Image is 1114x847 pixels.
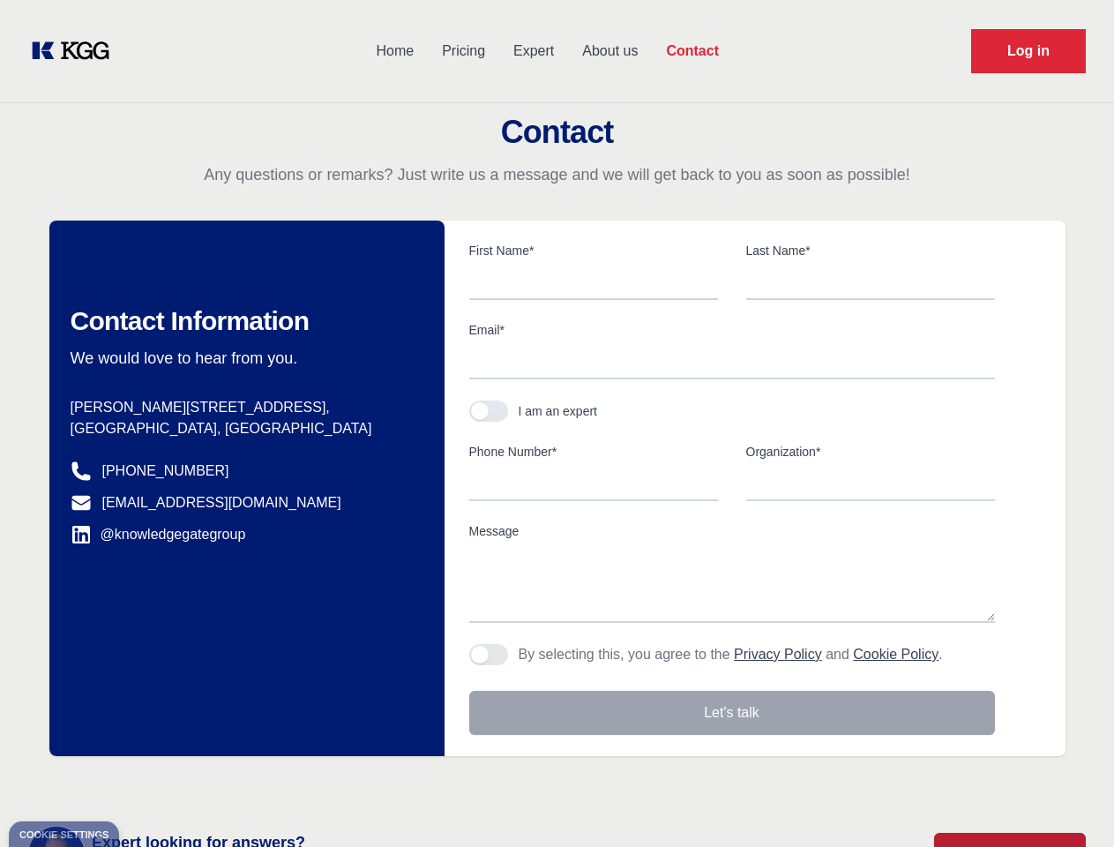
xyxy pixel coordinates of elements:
h2: Contact Information [71,305,416,337]
a: [EMAIL_ADDRESS][DOMAIN_NAME] [102,492,341,513]
a: Expert [499,28,568,74]
a: About us [568,28,652,74]
a: Privacy Policy [734,647,822,662]
iframe: Chat Widget [1026,762,1114,847]
p: By selecting this, you agree to the and . [519,644,943,665]
label: Email* [469,321,995,339]
label: Last Name* [746,242,995,259]
label: Message [469,522,995,540]
p: Any questions or remarks? Just write us a message and we will get back to you as soon as possible! [21,164,1093,185]
a: [PHONE_NUMBER] [102,461,229,482]
label: Phone Number* [469,443,718,461]
div: Cookie settings [19,830,108,840]
a: Request Demo [971,29,1086,73]
a: Home [362,28,428,74]
a: Pricing [428,28,499,74]
p: We would love to hear from you. [71,348,416,369]
h2: Contact [21,115,1093,150]
p: [PERSON_NAME][STREET_ADDRESS], [71,397,416,418]
label: Organization* [746,443,995,461]
a: Cookie Policy [853,647,938,662]
p: [GEOGRAPHIC_DATA], [GEOGRAPHIC_DATA] [71,418,416,439]
label: First Name* [469,242,718,259]
a: Contact [652,28,733,74]
a: @knowledgegategroup [71,524,246,545]
div: I am an expert [519,402,598,420]
a: KOL Knowledge Platform: Talk to Key External Experts (KEE) [28,37,123,65]
button: Let's talk [469,691,995,735]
